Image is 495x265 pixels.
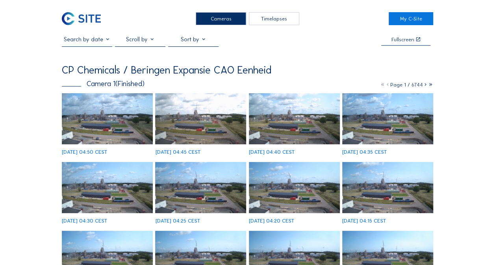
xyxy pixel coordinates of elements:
[62,12,101,25] img: C-SITE Logo
[155,149,200,155] div: [DATE] 04:45 CEST
[249,93,340,144] img: image_52394124
[249,162,340,213] img: image_52393600
[62,36,112,43] input: Search by date 󰅀
[62,93,153,144] img: image_52394419
[62,218,107,223] div: [DATE] 04:30 CEST
[62,65,271,75] div: CP Chemicals / Beringen Expansie CAO Eenheid
[249,149,295,155] div: [DATE] 04:40 CEST
[155,93,246,144] img: image_52394273
[390,82,423,88] span: Page 1 / 6744
[342,149,387,155] div: [DATE] 04:35 CEST
[342,162,433,213] img: image_52393458
[249,218,294,223] div: [DATE] 04:20 CEST
[342,93,433,144] img: image_52393968
[155,162,246,213] img: image_52393754
[62,162,153,213] img: image_52393898
[391,37,414,42] div: Fullscreen
[62,80,145,87] div: Camera 1
[62,12,106,25] a: C-SITE Logo
[62,149,107,155] div: [DATE] 04:50 CEST
[389,12,433,25] a: My C-Site
[342,218,386,223] div: [DATE] 04:15 CEST
[155,218,200,223] div: [DATE] 04:25 CEST
[196,12,246,25] div: Cameras
[115,79,145,88] span: (Finished)
[249,12,299,25] div: Timelapses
